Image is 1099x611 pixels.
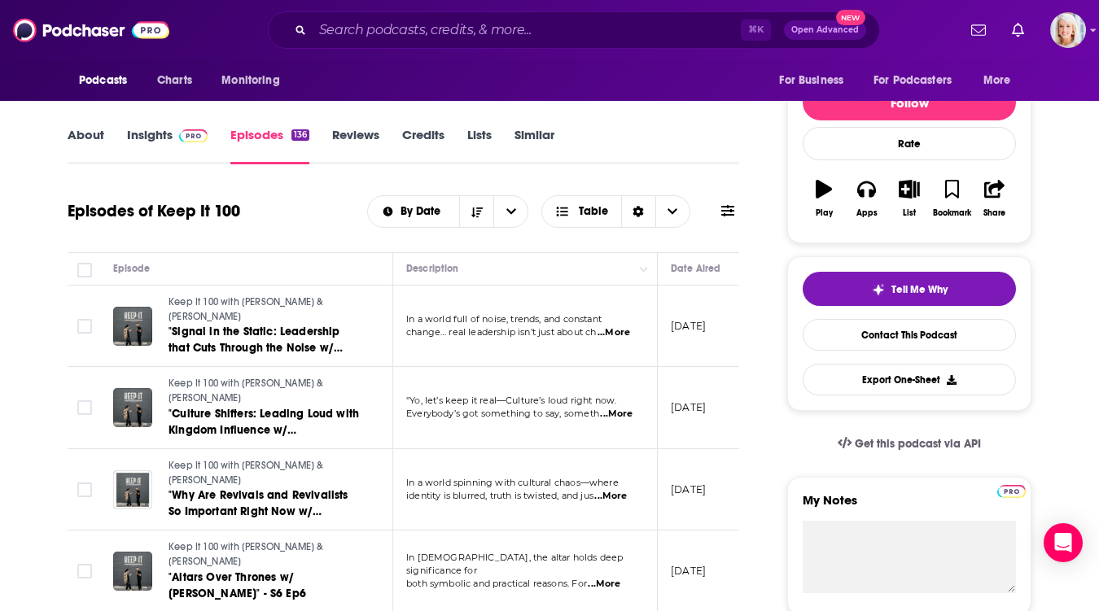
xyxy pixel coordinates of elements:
div: Episode [113,259,150,278]
span: ...More [600,408,633,421]
div: Rate [803,127,1016,160]
span: both symbolic and practical reasons. For [406,578,587,589]
p: [DATE] [671,482,706,496]
span: Keep It 100 with [PERSON_NAME] & [PERSON_NAME] [169,296,323,322]
button: Bookmark [930,169,973,228]
div: Open Intercom Messenger [1044,523,1083,562]
div: List [903,208,916,218]
button: open menu [210,65,300,96]
div: Share [983,208,1005,218]
span: Toggle select row [77,564,92,578]
span: "Culture Shifters: Leading Loud with Kingdom Influence w/ [PERSON_NAME]" - S6 Ep8 [169,407,359,453]
div: Search podcasts, credits, & more... [268,11,880,49]
span: ⌘ K [741,20,771,41]
img: Podchaser Pro [179,129,208,142]
span: ...More [598,326,630,339]
span: Everybody’s got something to say, someth [406,408,599,419]
span: "Signal in the Static: Leadership that Cuts Through the Noise w/ [PERSON_NAME]" - S6 Ep9 [169,325,343,371]
span: More [983,69,1011,92]
div: Date Aired [671,259,720,278]
a: Keep It 100 with [PERSON_NAME] & [PERSON_NAME] [169,540,364,569]
a: Similar [514,127,554,164]
img: Podchaser Pro [997,485,1026,498]
span: Keep It 100 with [PERSON_NAME] & [PERSON_NAME] [169,460,323,486]
span: In [DEMOGRAPHIC_DATA], the altar holds deep significance for [406,552,623,576]
span: Toggle select row [77,482,92,497]
span: Tell Me Why [891,283,948,296]
div: Bookmark [933,208,971,218]
button: Open AdvancedNew [784,20,866,40]
span: ...More [588,578,620,591]
img: Podchaser - Follow, Share and Rate Podcasts [13,15,169,46]
button: Share [974,169,1016,228]
span: New [836,10,865,25]
button: List [888,169,930,228]
span: In a world spinning with cultural chaos—where [406,477,619,488]
button: Show profile menu [1050,12,1086,48]
span: For Podcasters [874,69,952,92]
button: open menu [368,206,460,217]
h2: Choose List sort [367,195,529,228]
span: Keep It 100 with [PERSON_NAME] & [PERSON_NAME] [169,541,323,567]
p: [DATE] [671,400,706,414]
a: Episodes136 [230,127,309,164]
button: tell me why sparkleTell Me Why [803,272,1016,306]
input: Search podcasts, credits, & more... [313,17,741,43]
span: Logged in as ashtonrc [1050,12,1086,48]
a: "Culture Shifters: Leading Loud with Kingdom Influence w/ [PERSON_NAME]" - S6 Ep8 [169,406,364,439]
a: Keep It 100 with [PERSON_NAME] & [PERSON_NAME] [169,377,364,405]
button: open menu [493,196,528,227]
span: By Date [401,206,446,217]
div: 136 [291,129,309,141]
span: change… real leadership isn’t just about ch [406,326,596,338]
img: User Profile [1050,12,1086,48]
a: Pro website [997,482,1026,498]
label: My Notes [803,492,1016,521]
a: Charts [147,65,202,96]
a: Contact This Podcast [803,319,1016,351]
button: Apps [845,169,887,228]
a: Keep It 100 with [PERSON_NAME] & [PERSON_NAME] [169,295,364,324]
span: In a world full of noise, trends, and constant [406,313,602,325]
span: Podcasts [79,69,127,92]
a: Show notifications dropdown [965,16,992,44]
span: "Yo, let’s keep it real—Culture’s loud right now. [406,395,616,406]
span: "Why Are Revivals and Revivalists So Important Right Now w/ [PERSON_NAME]" - S6 Ep7 [169,488,348,535]
div: Apps [856,208,878,218]
span: Table [579,206,608,217]
a: Get this podcast via API [825,424,994,464]
span: Toggle select row [77,319,92,334]
span: ...More [594,490,627,503]
p: [DATE] [671,564,706,578]
button: Export One-Sheet [803,364,1016,395]
span: Toggle select row [77,400,92,415]
button: open menu [768,65,864,96]
a: Credits [402,127,444,164]
button: open menu [68,65,148,96]
h1: Episodes of Keep It 100 [68,201,240,221]
span: identity is blurred, truth is twisted, and jus [406,490,593,501]
a: Show notifications dropdown [1005,16,1031,44]
span: Keep It 100 with [PERSON_NAME] & [PERSON_NAME] [169,378,323,404]
span: Open Advanced [791,26,859,34]
p: [DATE] [671,319,706,333]
button: Sort Direction [459,196,493,227]
span: "Altars Over Thrones w/ [PERSON_NAME]" - S6 Ep6 [169,570,306,600]
button: Column Actions [634,260,654,279]
a: "Why Are Revivals and Revivalists So Important Right Now w/ [PERSON_NAME]" - S6 Ep7 [169,487,364,520]
a: About [68,127,104,164]
button: Follow [803,85,1016,120]
span: Charts [157,69,192,92]
span: Monitoring [221,69,279,92]
div: Play [816,208,833,218]
span: For Business [779,69,843,92]
span: Get this podcast via API [855,437,981,451]
a: Reviews [332,127,379,164]
a: Lists [467,127,492,164]
button: open menu [863,65,975,96]
a: "Signal in the Static: Leadership that Cuts Through the Noise w/ [PERSON_NAME]" - S6 Ep9 [169,324,364,356]
button: Choose View [541,195,690,228]
a: InsightsPodchaser Pro [127,127,208,164]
